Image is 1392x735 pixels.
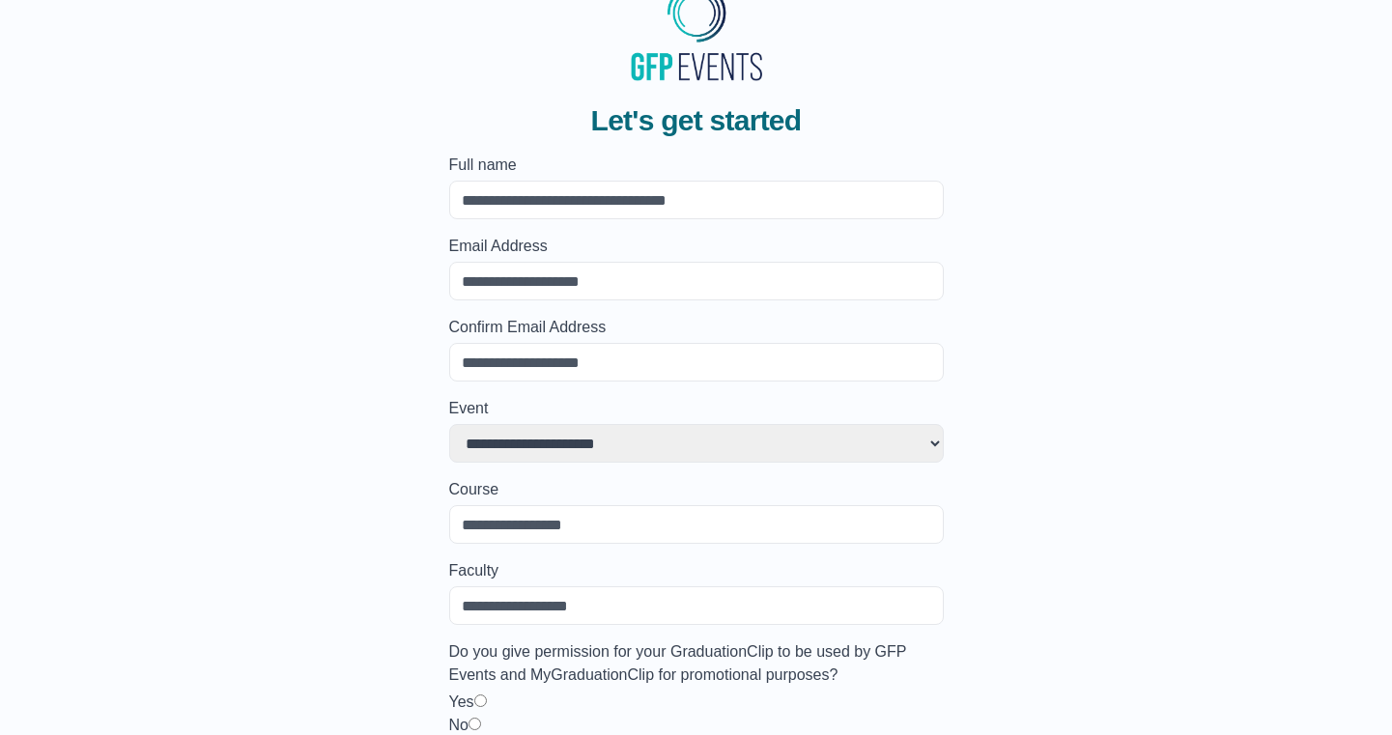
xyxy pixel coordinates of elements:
label: No [449,717,469,733]
label: Email Address [449,235,944,258]
span: Let's get started [591,103,802,138]
label: Event [449,397,944,420]
label: Full name [449,154,944,177]
label: Faculty [449,559,944,582]
label: Course [449,478,944,501]
label: Confirm Email Address [449,316,944,339]
label: Do you give permission for your GraduationClip to be used by GFP Events and MyGraduationClip for ... [449,640,944,687]
label: Yes [449,693,474,710]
